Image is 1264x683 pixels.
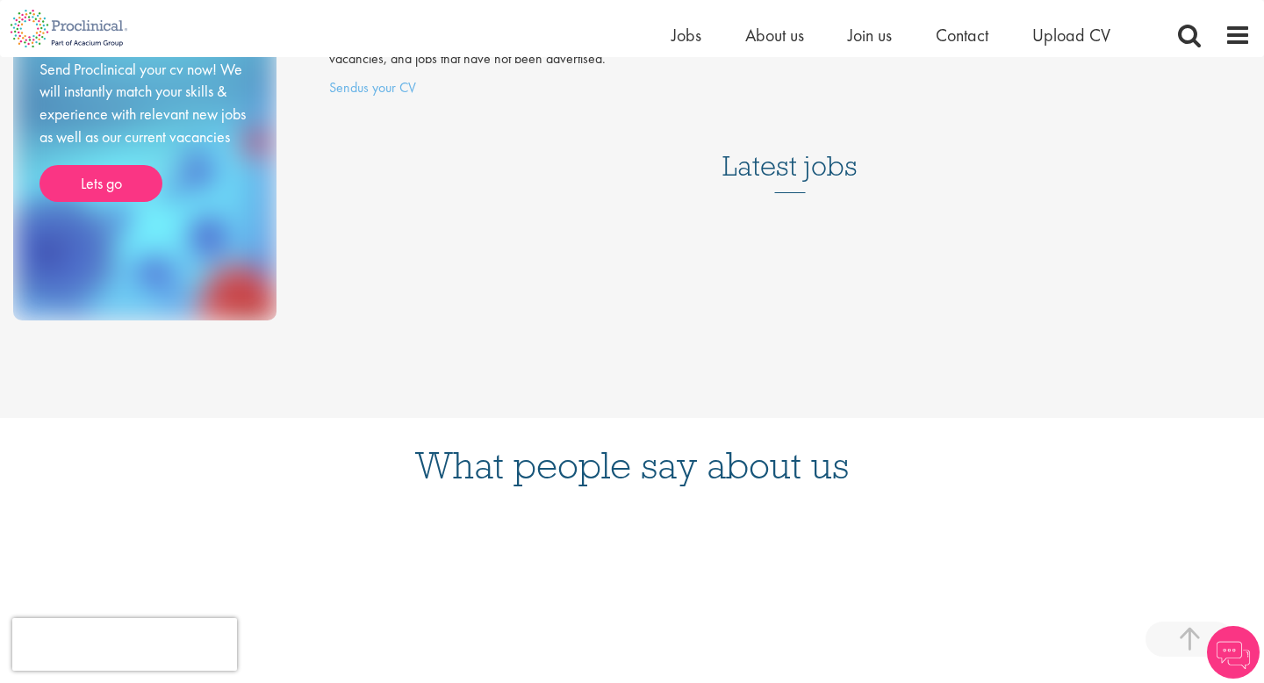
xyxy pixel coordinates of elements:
[722,107,858,193] h3: Latest jobs
[745,24,804,47] a: About us
[12,618,237,671] iframe: reCAPTCHA
[329,78,416,97] a: Sendus your CV
[39,58,250,203] div: Send Proclinical your cv now! We will instantly match your skills & experience with relevant new ...
[848,24,892,47] a: Join us
[671,24,701,47] a: Jobs
[39,165,162,202] a: Lets go
[936,24,988,47] a: Contact
[1207,626,1260,679] img: Chatbot
[1032,24,1110,47] a: Upload CV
